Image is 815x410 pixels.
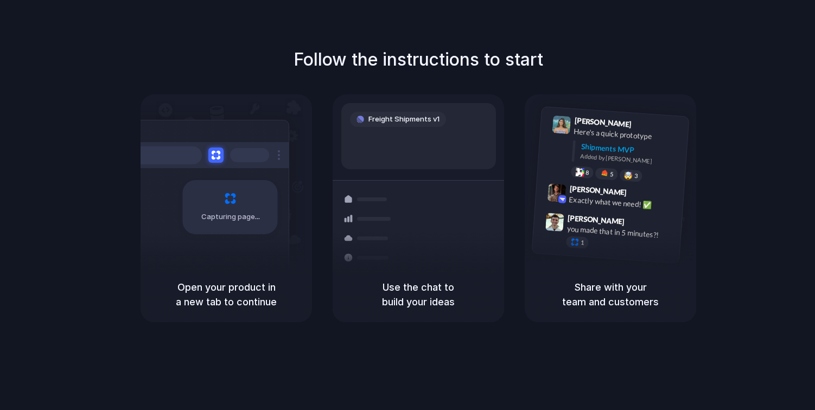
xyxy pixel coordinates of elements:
[538,280,683,309] h5: Share with your team and customers
[635,120,657,133] span: 9:41 AM
[628,217,650,230] span: 9:47 AM
[610,171,614,177] span: 5
[581,141,681,159] div: Shipments MVP
[574,126,682,144] div: Here's a quick prototype
[368,114,440,125] span: Freight Shipments v1
[201,212,262,222] span: Capturing page
[574,114,632,130] span: [PERSON_NAME]
[585,170,589,176] span: 8
[630,188,652,201] span: 9:42 AM
[346,280,491,309] h5: Use the chat to build your ideas
[569,183,627,198] span: [PERSON_NAME]
[569,194,677,213] div: Exactly what we need! ✅
[634,173,638,179] span: 3
[294,47,543,73] h1: Follow the instructions to start
[580,152,680,168] div: Added by [PERSON_NAME]
[581,240,584,246] span: 1
[568,212,625,228] span: [PERSON_NAME]
[566,223,675,241] div: you made that in 5 minutes?!
[154,280,299,309] h5: Open your product in a new tab to continue
[624,171,633,180] div: 🤯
